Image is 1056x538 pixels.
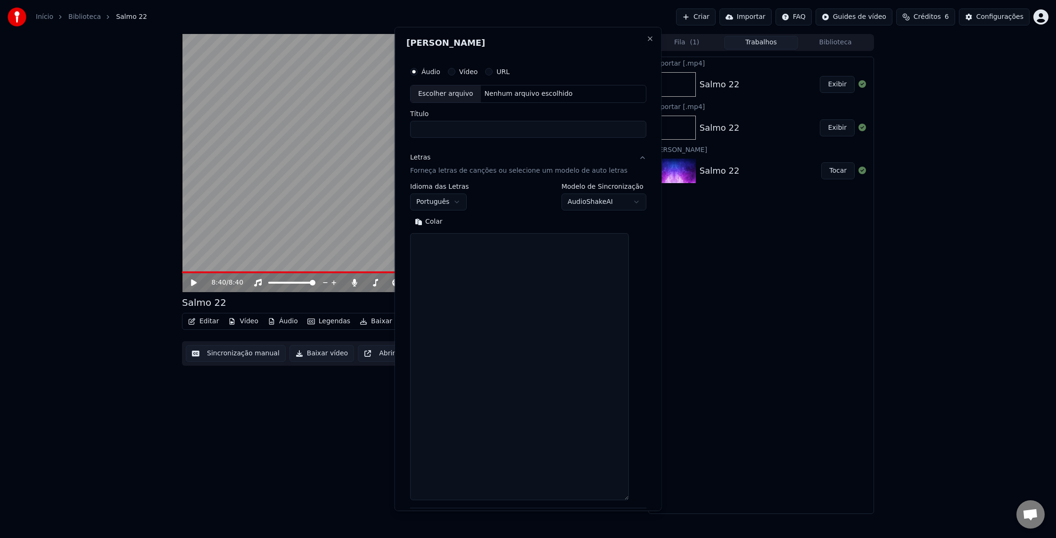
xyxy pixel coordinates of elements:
p: Forneça letras de canções ou selecione um modelo de auto letras [410,166,627,176]
label: URL [496,68,510,75]
div: LetrasForneça letras de canções ou selecione um modelo de auto letras [410,183,646,508]
label: Idioma das Letras [410,183,469,190]
button: Colar [410,214,447,229]
label: Modelo de Sincronização [561,183,646,190]
label: Áudio [421,68,440,75]
label: Vídeo [459,68,478,75]
div: Nenhum arquivo escolhido [480,89,576,99]
div: Escolher arquivo [411,85,481,102]
button: LetrasForneça letras de canções ou selecione um modelo de auto letras [410,145,646,183]
div: Letras [410,153,430,162]
h2: [PERSON_NAME] [406,39,650,47]
label: Título [410,110,646,117]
